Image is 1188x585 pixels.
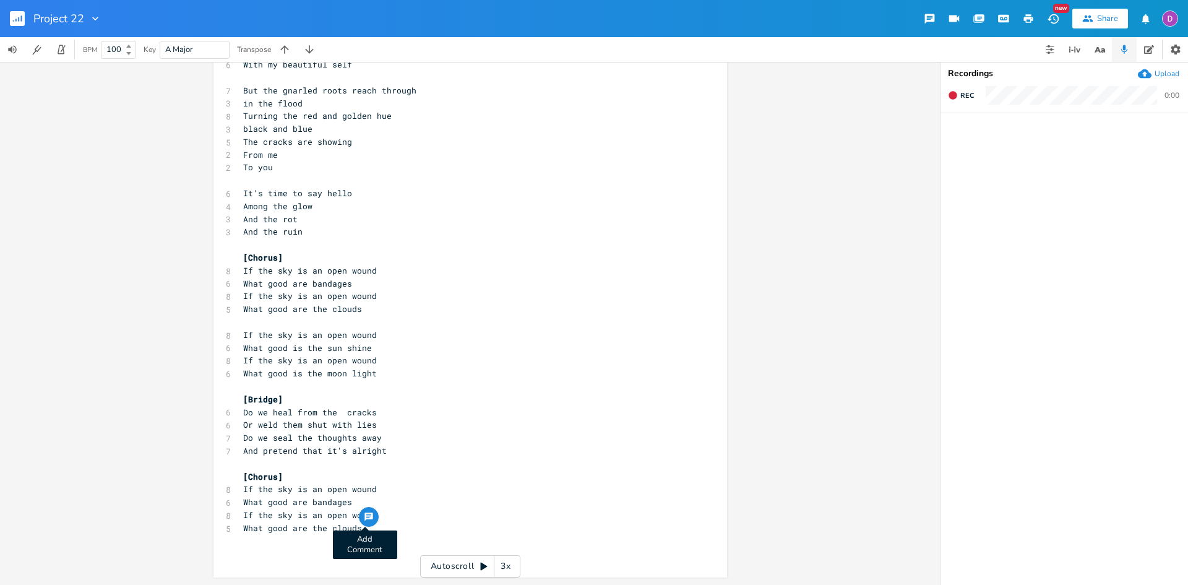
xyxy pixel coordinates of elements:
[243,110,392,121] span: Turning the red and golden hue
[243,368,377,379] span: What good is the moon light
[243,419,377,430] span: Or weld them shut with lies
[83,46,97,53] div: BPM
[494,555,517,578] div: 3x
[1162,11,1178,27] img: Dylan
[237,46,271,53] div: Transpose
[243,471,283,482] span: [Chorus]
[165,44,193,55] span: A Major
[243,278,352,289] span: What good are bandages
[960,91,974,100] span: Rec
[243,162,273,173] span: To you
[243,394,283,405] span: [Bridge]
[1072,9,1128,28] button: Share
[243,445,387,456] span: And pretend that it's alright
[1164,92,1179,99] div: 0:00
[243,149,278,160] span: From me
[948,69,1181,78] div: Recordings
[243,432,382,443] span: Do we seal the thoughts away
[243,407,377,418] span: Do we heal from the cracks
[243,483,377,495] span: If the sky is an open wound
[1155,69,1179,79] div: Upload
[33,13,84,24] span: Project 22
[243,265,377,276] span: If the sky is an open wound
[243,226,303,237] span: And the ruin
[1053,4,1069,13] div: New
[243,136,352,147] span: The cracks are showing
[420,555,520,578] div: Autoscroll
[243,188,352,199] span: It's time to say hello
[943,85,979,105] button: Rec
[243,509,377,521] span: If the sky is an open wound
[144,46,156,53] div: Key
[1097,13,1118,24] div: Share
[243,329,377,340] span: If the sky is an open wound
[243,201,312,212] span: Among the glow
[243,123,312,134] span: black and blue
[1041,7,1065,30] button: New
[243,98,303,109] span: in the flood
[243,496,352,508] span: What good are bandages
[243,59,352,70] span: With my beautiful self
[243,252,283,263] span: [Chorus]
[1138,67,1179,80] button: Upload
[243,342,372,353] span: What good is the sun shine
[243,522,362,534] span: What good are the clouds
[243,303,362,314] span: What good are the clouds
[359,507,379,527] button: Add Comment
[243,85,416,96] span: But the gnarled roots reach through
[243,290,377,301] span: If the sky is an open wound
[243,214,298,225] span: And the rot
[243,355,377,366] span: If the sky is an open wound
